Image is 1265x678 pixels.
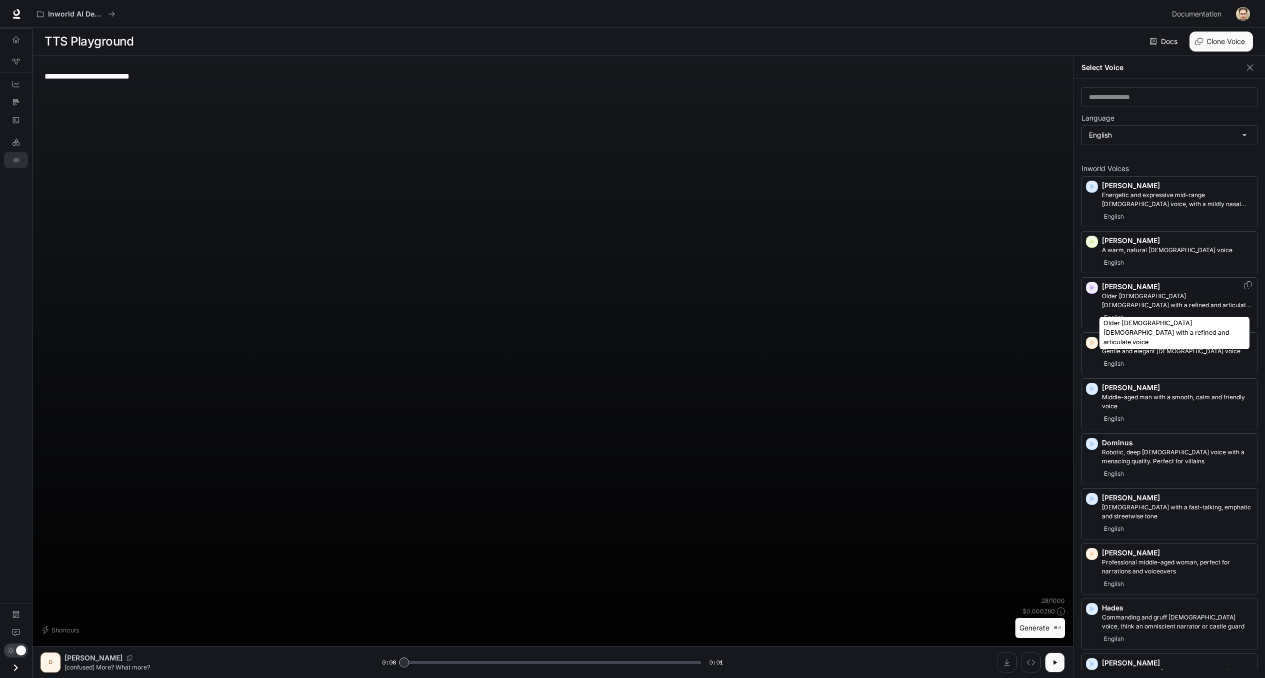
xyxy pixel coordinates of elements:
[41,622,83,638] button: Shortcuts
[1102,211,1126,223] span: English
[1102,257,1126,269] span: English
[1236,7,1250,21] img: User avatar
[16,644,26,655] span: Dark mode toggle
[65,653,123,663] p: [PERSON_NAME]
[65,663,358,671] p: [confused] More? What more?
[1102,358,1126,370] span: English
[1102,493,1253,503] p: [PERSON_NAME]
[1102,383,1253,393] p: [PERSON_NAME]
[1172,8,1221,21] span: Documentation
[1168,4,1229,24] a: Documentation
[1015,618,1065,638] button: Generate⌘⏎
[382,657,396,667] span: 0:00
[4,112,28,128] a: Logs
[43,654,59,670] div: D
[123,655,137,661] button: Copy Voice ID
[1102,282,1253,292] p: [PERSON_NAME]
[1102,181,1253,191] p: [PERSON_NAME]
[1102,633,1126,645] span: English
[45,32,134,52] h1: TTS Playground
[1243,281,1253,289] button: Copy Voice ID
[48,10,104,19] p: Inworld AI Demos
[1102,548,1253,558] p: [PERSON_NAME]
[1189,32,1253,52] button: Clone Voice
[1041,596,1065,605] p: 28 / 1000
[1102,191,1253,209] p: Energetic and expressive mid-range male voice, with a mildly nasal quality
[1102,413,1126,425] span: English
[4,54,28,70] a: Graph Registry
[1102,523,1126,535] span: English
[1102,246,1253,255] p: A warm, natural female voice
[1148,32,1181,52] a: Docs
[1102,578,1126,590] span: English
[4,76,28,92] a: Dashboards
[4,134,28,150] a: LLM Playground
[1102,468,1126,480] span: English
[1233,4,1253,24] button: User avatar
[1081,115,1114,122] p: Language
[1022,607,1055,615] p: $ 0.000280
[1102,236,1253,246] p: [PERSON_NAME]
[5,657,27,678] button: Open drawer
[1102,347,1253,356] p: Gentle and elegant female voice
[4,94,28,110] a: Traces
[1082,126,1257,145] div: English
[4,152,28,168] a: TTS Playground
[33,4,120,24] button: All workspaces
[1102,613,1253,631] p: Commanding and gruff male voice, think an omniscient narrator or castle guard
[1102,393,1253,411] p: Middle-aged man with a smooth, calm and friendly voice
[1102,658,1253,668] p: [PERSON_NAME]
[1102,603,1253,613] p: Hades
[1099,317,1249,349] div: Older [DEMOGRAPHIC_DATA] [DEMOGRAPHIC_DATA] with a refined and articulate voice
[1053,625,1061,631] p: ⌘⏎
[1102,448,1253,466] p: Robotic, deep male voice with a menacing quality. Perfect for villains
[1021,652,1041,672] button: Inspect
[709,657,723,667] span: 0:01
[1102,558,1253,576] p: Professional middle-aged woman, perfect for narrations and voiceovers
[997,652,1017,672] button: Download audio
[1081,165,1257,172] p: Inworld Voices
[1102,503,1253,521] p: Male with a fast-talking, emphatic and streetwise tone
[4,606,28,622] a: Documentation
[4,624,28,640] a: Feedback
[1102,292,1253,310] p: Older British male with a refined and articulate voice
[1102,438,1253,448] p: Dominus
[4,32,28,48] a: Overview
